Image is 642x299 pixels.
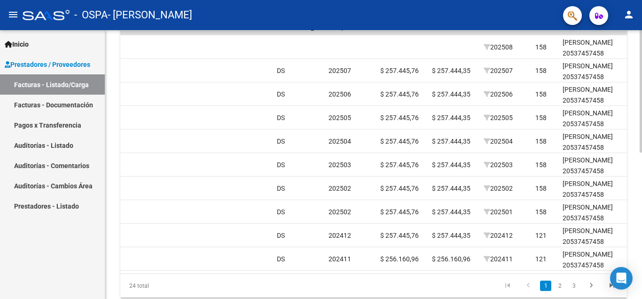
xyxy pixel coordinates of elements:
div: [PERSON_NAME] 20537457458 [563,61,630,82]
span: DS [277,208,285,216]
a: go to next page [582,281,600,291]
div: 24 total [120,274,220,298]
span: $ 257.445,76 [380,114,419,121]
span: 202502 [329,208,351,216]
div: [PERSON_NAME] 20537457458 [563,131,630,153]
a: go to first page [499,281,517,291]
span: $ 257.445,76 [380,232,419,239]
span: DS [277,137,285,145]
a: 3 [568,281,579,291]
li: page 2 [553,278,567,294]
span: 202504 [484,137,513,145]
span: $ 257.444,35 [432,208,470,216]
span: 202503 [329,161,351,169]
div: 158 [535,207,547,218]
div: [PERSON_NAME] 20537457458 [563,202,630,224]
span: $ 257.444,35 [432,90,470,98]
span: $ 257.445,76 [380,90,419,98]
span: 202505 [329,114,351,121]
span: 202504 [329,137,351,145]
a: go to last page [603,281,621,291]
span: 202506 [329,90,351,98]
span: $ 257.445,76 [380,137,419,145]
div: [PERSON_NAME] 20537457458 [563,84,630,106]
span: $ 257.444,35 [432,114,470,121]
span: DS [277,232,285,239]
span: $ 257.444,35 [432,137,470,145]
span: 202501 [484,208,513,216]
div: 158 [535,160,547,170]
span: $ 257.444,35 [432,161,470,169]
span: 202411 [484,255,513,263]
span: $ 257.445,76 [380,185,419,192]
div: [PERSON_NAME] 20537457458 [563,155,630,177]
div: 158 [535,113,547,123]
div: [PERSON_NAME] 20537457458 [563,249,630,271]
span: 202505 [484,114,513,121]
div: 158 [535,136,547,147]
span: Inicio [5,39,29,49]
span: 202412 [484,232,513,239]
div: [PERSON_NAME] 20537457458 [563,108,630,129]
span: 202412 [329,232,351,239]
span: DS [277,90,285,98]
span: $ 257.445,76 [380,208,419,216]
a: go to previous page [519,281,537,291]
div: 121 [535,254,547,265]
li: page 3 [567,278,581,294]
span: - OSPA [74,5,108,25]
div: [PERSON_NAME] 20537457458 [563,178,630,200]
span: 202508 [484,43,513,51]
span: DS [277,161,285,169]
span: Prestadores / Proveedores [5,59,90,70]
li: page 1 [539,278,553,294]
div: Open Intercom Messenger [610,267,633,290]
span: 202507 [329,67,351,74]
span: 202411 [329,255,351,263]
span: 202506 [484,90,513,98]
span: 202502 [484,185,513,192]
mat-icon: person [623,9,634,20]
mat-icon: menu [8,9,19,20]
div: 158 [535,65,547,76]
span: $ 257.445,76 [380,67,419,74]
div: 158 [535,183,547,194]
span: 202507 [484,67,513,74]
span: $ 257.444,35 [432,67,470,74]
div: 158 [535,89,547,100]
span: DS [277,185,285,192]
span: 202503 [484,161,513,169]
span: $ 257.444,35 [432,232,470,239]
span: DS [277,67,285,74]
div: [PERSON_NAME] 20537457458 [563,226,630,247]
span: $ 256.160,96 [380,255,419,263]
a: 1 [540,281,551,291]
span: - [PERSON_NAME] [108,5,192,25]
span: DS [277,255,285,263]
span: DS [277,114,285,121]
div: [PERSON_NAME] 20537457458 [563,37,630,59]
span: $ 256.160,96 [432,255,470,263]
a: 2 [554,281,565,291]
span: 202502 [329,185,351,192]
span: $ 257.445,76 [380,161,419,169]
div: 121 [535,230,547,241]
span: $ 257.444,35 [432,185,470,192]
div: 158 [535,42,547,53]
